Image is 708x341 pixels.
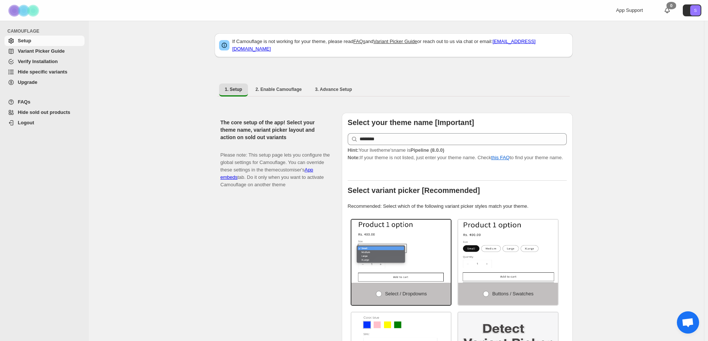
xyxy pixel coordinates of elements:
img: Select / Dropdowns [351,220,451,283]
span: Hide specific variants [18,69,67,75]
span: Setup [18,38,31,43]
span: CAMOUFLAGE [7,28,85,34]
h2: The core setup of the app! Select your theme name, variant picker layout and action on sold out v... [221,119,330,141]
p: If your theme is not listed, just enter your theme name. Check to find your theme name. [348,147,567,161]
a: Hide sold out products [4,107,85,118]
b: Select variant picker [Recommended] [348,186,480,194]
span: Your live theme's name is [348,147,444,153]
a: FAQs [4,97,85,107]
a: Variant Picker Guide [4,46,85,56]
span: FAQs [18,99,30,105]
span: App Support [616,7,643,13]
p: Recommended: Select which of the following variant picker styles match your theme. [348,203,567,210]
b: Select your theme name [Important] [348,118,474,127]
a: Verify Installation [4,56,85,67]
div: 0 [666,2,676,9]
p: Please note: This setup page lets you configure the global settings for Camouflage. You can overr... [221,144,330,188]
span: Logout [18,120,34,125]
img: Camouflage [6,0,43,21]
a: Hide specific variants [4,67,85,77]
img: Buttons / Swatches [458,220,558,283]
p: If Camouflage is not working for your theme, please read and or reach out to us via chat or email: [232,38,568,53]
span: Hide sold out products [18,109,70,115]
span: Select / Dropdowns [385,291,427,296]
a: Logout [4,118,85,128]
a: Upgrade [4,77,85,88]
a: FAQs [353,39,365,44]
a: Setup [4,36,85,46]
a: 0 [664,7,671,14]
strong: Pipeline (8.0.0) [410,147,444,153]
div: Aprire la chat [677,311,699,334]
a: this FAQ [491,155,510,160]
span: 2. Enable Camouflage [255,86,302,92]
span: Verify Installation [18,59,58,64]
button: Avatar with initials S [683,4,701,16]
span: 3. Advance Setup [315,86,352,92]
strong: Hint: [348,147,359,153]
span: Variant Picker Guide [18,48,64,54]
span: Avatar with initials S [690,5,701,16]
span: 1. Setup [225,86,242,92]
strong: Note: [348,155,360,160]
text: S [694,8,697,13]
span: Upgrade [18,79,37,85]
a: Variant Picker Guide [373,39,417,44]
span: Buttons / Swatches [492,291,533,296]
